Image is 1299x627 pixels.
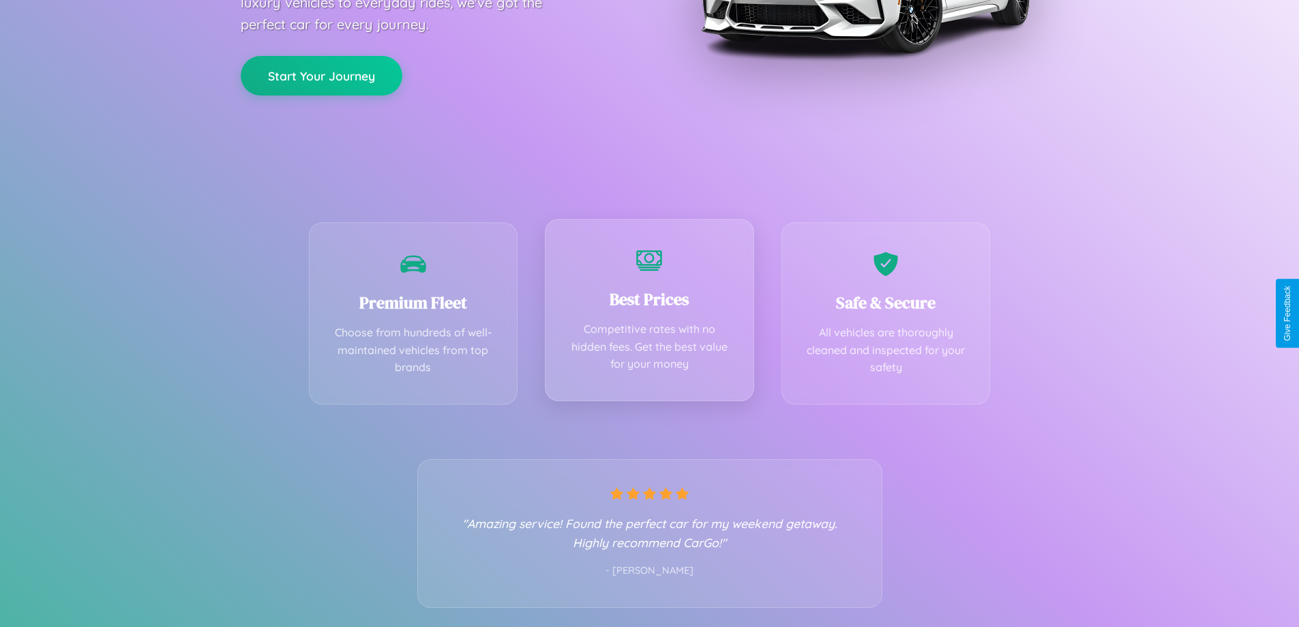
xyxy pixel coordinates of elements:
div: Give Feedback [1283,286,1292,341]
p: "Amazing service! Found the perfect car for my weekend getaway. Highly recommend CarGo!" [445,514,854,552]
p: All vehicles are thoroughly cleaned and inspected for your safety [803,324,970,377]
button: Start Your Journey [241,56,402,96]
h3: Premium Fleet [330,291,497,314]
p: - [PERSON_NAME] [445,562,854,580]
p: Choose from hundreds of well-maintained vehicles from top brands [330,324,497,377]
h3: Best Prices [566,288,733,310]
p: Competitive rates with no hidden fees. Get the best value for your money [566,321,733,373]
h3: Safe & Secure [803,291,970,314]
